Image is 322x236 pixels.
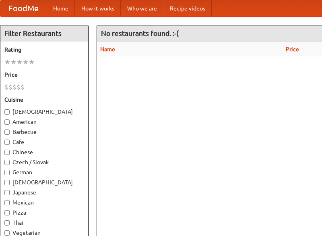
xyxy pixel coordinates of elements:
input: Vegetarian [4,230,10,236]
a: Who we are [121,0,163,17]
label: [DEMOGRAPHIC_DATA] [4,178,84,186]
a: Name [100,46,115,52]
input: Czech / Slovak [4,160,10,165]
input: [DEMOGRAPHIC_DATA] [4,109,10,115]
input: Barbecue [4,129,10,135]
input: Cafe [4,140,10,145]
input: Thai [4,220,10,226]
a: Home [47,0,75,17]
input: German [4,170,10,175]
label: Japanese [4,188,84,196]
input: Chinese [4,150,10,155]
label: Mexican [4,198,84,207]
li: $ [4,83,8,92]
li: ★ [23,58,29,67]
li: ★ [10,58,17,67]
a: How it works [75,0,121,17]
li: ★ [29,58,35,67]
li: ★ [4,58,10,67]
input: Japanese [4,190,10,195]
h4: Filter Restaurants [0,25,88,42]
li: ★ [17,58,23,67]
label: Barbecue [4,128,84,136]
a: FoodMe [0,0,47,17]
li: $ [17,83,21,92]
li: $ [12,83,17,92]
h5: Price [4,71,84,79]
input: Mexican [4,200,10,205]
li: $ [8,83,12,92]
label: Czech / Slovak [4,158,84,166]
label: Thai [4,219,84,227]
label: Pizza [4,209,84,217]
input: Pizza [4,210,10,215]
h5: Rating [4,46,84,54]
a: Price [286,46,299,52]
input: American [4,119,10,125]
label: German [4,168,84,176]
label: American [4,118,84,126]
ng-pluralize: No restaurants found. :-( [101,29,179,37]
li: $ [21,83,25,92]
input: [DEMOGRAPHIC_DATA] [4,180,10,185]
label: Cafe [4,138,84,146]
h5: Cuisine [4,96,84,104]
a: Recipe videos [163,0,212,17]
label: Chinese [4,148,84,156]
label: [DEMOGRAPHIC_DATA] [4,108,84,116]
